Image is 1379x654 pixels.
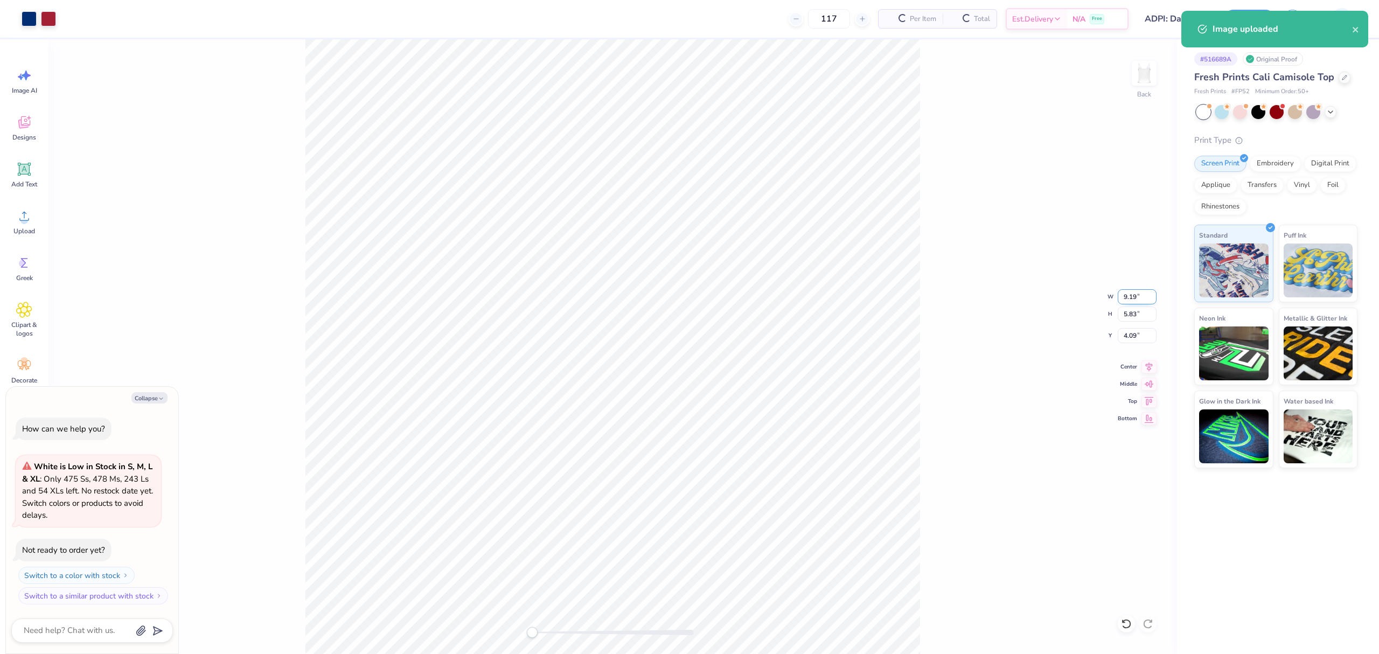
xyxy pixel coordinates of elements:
span: Add Text [11,180,37,189]
button: Switch to a similar product with stock [18,587,168,604]
div: Screen Print [1194,156,1246,172]
img: Switch to a similar product with stock [156,593,162,599]
span: Bottom [1118,414,1137,423]
span: Designs [12,133,36,142]
img: Standard [1199,243,1269,297]
div: Rhinestones [1194,199,1246,215]
a: KJ [1315,8,1357,30]
img: Kendra Jingco [1331,8,1353,30]
span: N/A [1072,13,1085,25]
img: Neon Ink [1199,326,1269,380]
button: Switch to a color with stock [18,567,135,584]
span: Center [1118,363,1137,371]
button: close [1352,23,1360,36]
div: How can we help you? [22,423,105,434]
span: Glow in the Dark Ink [1199,395,1260,407]
img: Back [1133,62,1155,84]
img: Switch to a color with stock [122,572,129,579]
span: Minimum Order: 50 + [1255,87,1309,96]
div: Image uploaded [1213,23,1352,36]
div: Digital Print [1304,156,1356,172]
div: # 516689A [1194,52,1237,66]
span: Upload [13,227,35,235]
div: Accessibility label [527,627,538,638]
div: Transfers [1241,177,1284,193]
img: Glow in the Dark Ink [1199,409,1269,463]
div: Back [1137,89,1151,99]
div: Print Type [1194,134,1357,147]
span: Top [1118,397,1137,406]
input: Untitled Design [1137,8,1216,30]
span: Standard [1199,229,1228,241]
span: Est. Delivery [1012,13,1053,25]
div: Embroidery [1250,156,1301,172]
span: Decorate [11,376,37,385]
span: Fresh Prints Cali Camisole Top [1194,71,1334,84]
button: Collapse [131,392,168,403]
span: # FP52 [1231,87,1250,96]
img: Puff Ink [1284,243,1353,297]
span: Puff Ink [1284,229,1306,241]
strong: White is Low in Stock in S, M, L & XL [22,461,152,484]
span: Free [1092,15,1102,23]
span: Clipart & logos [6,321,42,338]
span: Per Item [910,13,936,25]
span: Greek [16,274,33,282]
span: Fresh Prints [1194,87,1226,96]
span: Middle [1118,380,1137,388]
div: Applique [1194,177,1237,193]
img: Metallic & Glitter Ink [1284,326,1353,380]
span: Metallic & Glitter Ink [1284,312,1347,324]
input: – – [808,9,850,29]
span: Total [974,13,990,25]
span: Neon Ink [1199,312,1225,324]
span: : Only 475 Ss, 478 Ms, 243 Ls and 54 XLs left. No restock date yet. Switch colors or products to ... [22,461,153,520]
img: Water based Ink [1284,409,1353,463]
div: Vinyl [1287,177,1317,193]
span: Image AI [12,86,37,95]
div: Original Proof [1243,52,1303,66]
div: Not ready to order yet? [22,545,105,555]
div: Foil [1320,177,1346,193]
span: Water based Ink [1284,395,1333,407]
